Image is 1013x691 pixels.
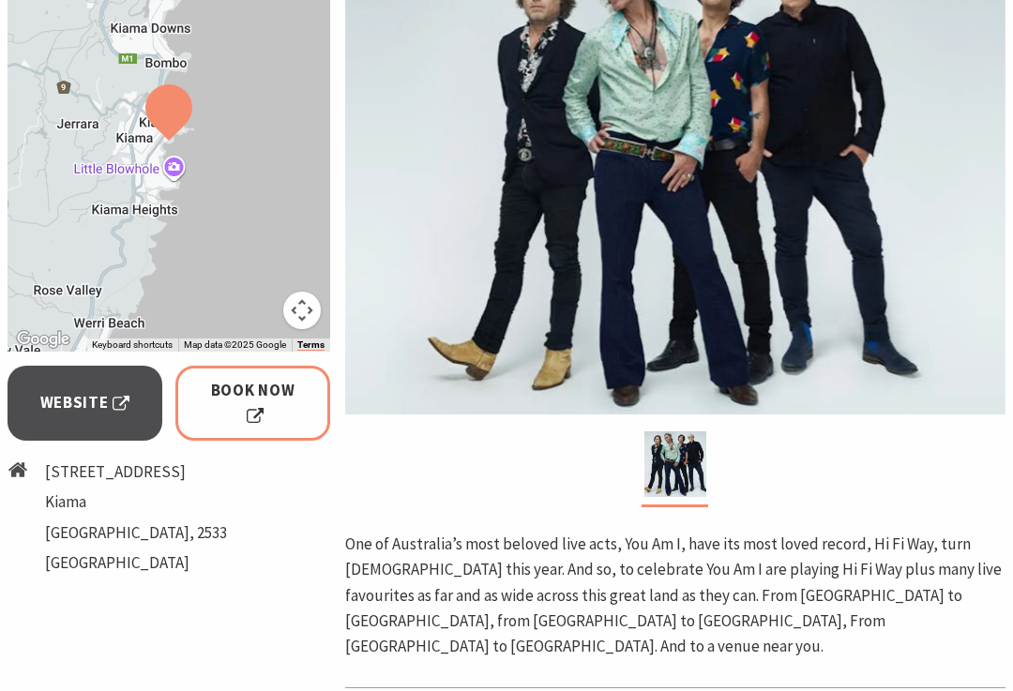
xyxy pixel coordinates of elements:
img: You Am I [644,431,706,497]
a: Book Now [175,366,330,441]
li: [GEOGRAPHIC_DATA], 2533 [45,520,227,546]
li: Kiama [45,489,227,515]
a: Terms (opens in new tab) [297,339,325,351]
span: Book Now [202,378,304,428]
p: One of Australia’s most beloved live acts, You Am I, have its most loved record, Hi Fi Way, turn ... [345,532,1005,659]
span: Website [40,390,130,415]
li: [GEOGRAPHIC_DATA] [45,550,227,576]
button: Map camera controls [283,292,321,329]
button: Keyboard shortcuts [92,338,173,352]
a: Click to see this area on Google Maps [12,327,74,352]
img: Google [12,327,74,352]
span: Map data ©2025 Google [184,339,286,350]
li: [STREET_ADDRESS] [45,459,227,485]
a: Website [8,366,162,441]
